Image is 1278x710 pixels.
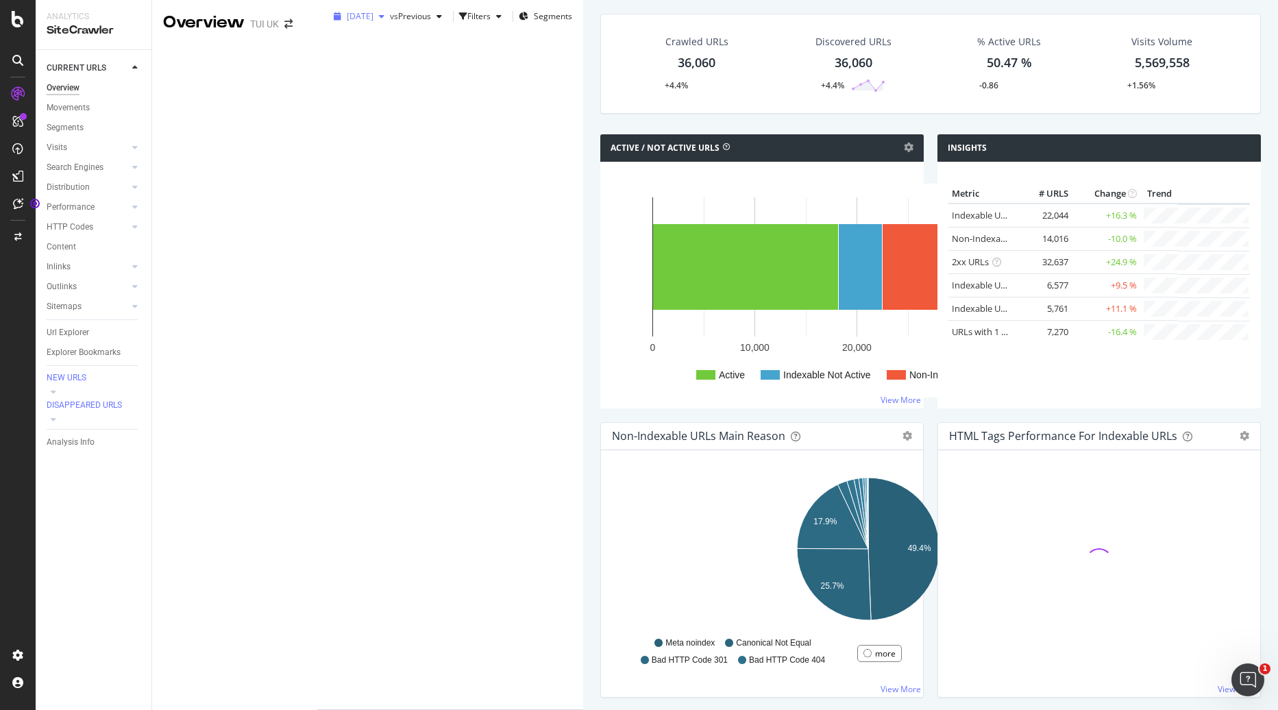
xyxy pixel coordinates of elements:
div: NEW URLS [47,372,86,384]
h4: Active / Not Active URLs [611,141,720,155]
button: [DATE] [328,5,390,27]
span: Bad HTTP Code 404 [749,654,825,666]
text: Non-Indexable Not Active [909,369,1018,380]
a: Visits [47,140,128,155]
a: Url Explorer [47,326,142,340]
a: Analysis Info [47,435,142,450]
a: Movements [47,101,142,115]
div: Inlinks [47,260,71,274]
div: Search Engines [47,160,103,175]
span: Bad HTTP Code 301 [652,654,728,666]
div: DISAPPEARED URLS [47,400,122,411]
div: 36,060 [835,54,872,72]
div: SiteCrawler [47,23,140,38]
div: Tooltip anchor [29,197,41,210]
div: Explorer Bookmarks [47,345,121,360]
td: 22,044 [1017,204,1072,228]
div: 36,060 [678,54,715,72]
span: vs [390,10,398,22]
td: 6,577 [1017,274,1072,297]
div: Overview [163,11,245,34]
div: Analysis Info [47,435,95,450]
a: Content [47,240,142,254]
a: URLs with 1 Follow Inlink [952,326,1053,338]
text: 25.7% [820,581,844,591]
text: 10,000 [740,342,770,353]
div: Sitemaps [47,299,82,314]
a: Overview [47,81,142,95]
td: 7,270 [1017,321,1072,344]
div: Analytics [47,11,140,23]
a: Non-Indexable URLs [952,232,1035,245]
text: 0 [650,342,656,353]
span: Canonical Not Equal [736,637,811,649]
div: +4.4% [821,79,844,91]
h4: Insights [948,141,987,155]
div: HTTP Codes [47,220,93,234]
a: View More [1218,683,1258,695]
a: View More [881,683,921,695]
div: Overview [47,81,79,95]
text: 49.4% [908,543,931,552]
div: TUI UK [250,17,279,31]
div: 5,569,558 [1135,54,1190,72]
a: Segments [47,121,142,135]
div: Visits [47,140,67,155]
text: Active [719,369,745,380]
div: more [875,648,896,659]
div: Segments [47,121,84,135]
td: +11.1 % [1072,297,1140,321]
div: Distribution [47,180,90,195]
a: CURRENT URLS [47,61,128,75]
a: Indexable URLs with Bad H1 [952,279,1066,291]
div: Url Explorer [47,326,89,340]
i: Options [904,143,913,152]
div: Content [47,240,76,254]
button: Segments [519,5,572,27]
td: +9.5 % [1072,274,1140,297]
th: Trend [1140,184,1178,204]
text: Indexable Not Active [783,369,871,380]
div: -0.86 [979,79,998,91]
div: +1.56% [1127,79,1155,91]
a: Indexable URLs [952,209,1015,221]
button: Filters [459,5,507,27]
a: Explorer Bookmarks [47,345,142,360]
td: +24.9 % [1072,251,1140,274]
span: Meta noindex [665,637,715,649]
div: Crawled URLs [665,35,728,49]
div: Visits Volume [1131,35,1192,49]
a: View More [881,394,921,406]
div: Non-Indexable URLs Main Reason [612,429,785,443]
div: gear [902,431,912,441]
th: Change [1072,184,1140,204]
td: 32,637 [1017,251,1072,274]
a: Inlinks [47,260,128,274]
a: NEW URLS [47,371,142,385]
td: -10.0 % [1072,228,1140,251]
div: % Active URLs [977,35,1041,49]
div: +4.4% [665,79,688,91]
a: Performance [47,200,128,215]
td: +16.3 % [1072,204,1140,228]
a: Search Engines [47,160,128,175]
td: -16.4 % [1072,321,1140,344]
a: DISAPPEARED URLS [47,399,142,413]
button: Previous [398,5,447,27]
div: 50.47 % [987,54,1032,72]
div: Discovered URLs [815,35,892,49]
svg: A chart. [612,472,1123,631]
a: Outlinks [47,280,128,294]
div: Outlinks [47,280,77,294]
span: 1 [1259,663,1270,674]
svg: A chart. [611,184,1122,397]
div: gear [1240,431,1249,441]
div: arrow-right-arrow-left [284,19,293,29]
td: 5,761 [1017,297,1072,321]
td: 14,016 [1017,228,1072,251]
span: Previous [398,10,431,22]
div: HTML Tags Performance for Indexable URLs [949,429,1177,443]
text: 17.9% [813,517,837,526]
